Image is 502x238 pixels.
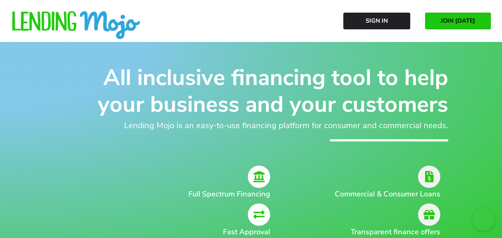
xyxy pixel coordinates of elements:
[11,11,141,40] img: lm-horizontal-logo
[343,13,410,29] a: Sign In
[88,189,271,200] h2: Full Spectrum Financing
[366,17,388,24] span: Sign In
[54,64,448,118] h1: All inclusive financing tool to help your business and your customers
[54,120,448,132] h2: Lending Mojo is an easy-to-use financing platform for consumer and commercial needs.
[88,226,271,238] h2: Fast Approval
[441,17,475,24] span: JOIN [DATE]
[322,226,440,238] h2: Transparent finance offers
[322,189,440,200] h2: Commercial & Consumer Loans
[472,208,495,231] iframe: chat widget
[425,13,491,29] a: JOIN [DATE]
